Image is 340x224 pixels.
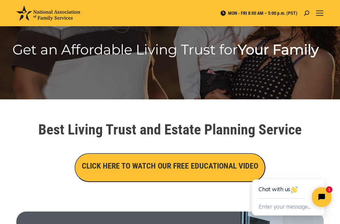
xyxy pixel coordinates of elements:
img: National Association of Family Services [16,6,80,21]
a: CLICK HERE TO WATCH OUR FREE EDUCATIONAL VIDEO [75,163,265,170]
rs-layer: Get an Affordable Living Trust for [12,44,319,55]
b: Your Family [238,41,319,58]
span: MON - FRI 8:00 AM – 5:00 p.m. (PST) [220,10,297,16]
iframe: Tidio Chat [249,157,340,224]
h3: CLICK HERE TO WATCH OUR FREE EDUCATIONAL VIDEO [82,160,258,172]
h1: Best Living Trust and Estate Planning Service [20,122,320,137]
a: Mobile menu icon [316,9,324,17]
button: CLICK HERE TO WATCH OUR FREE EDUCATIONAL VIDEO [75,153,265,182]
